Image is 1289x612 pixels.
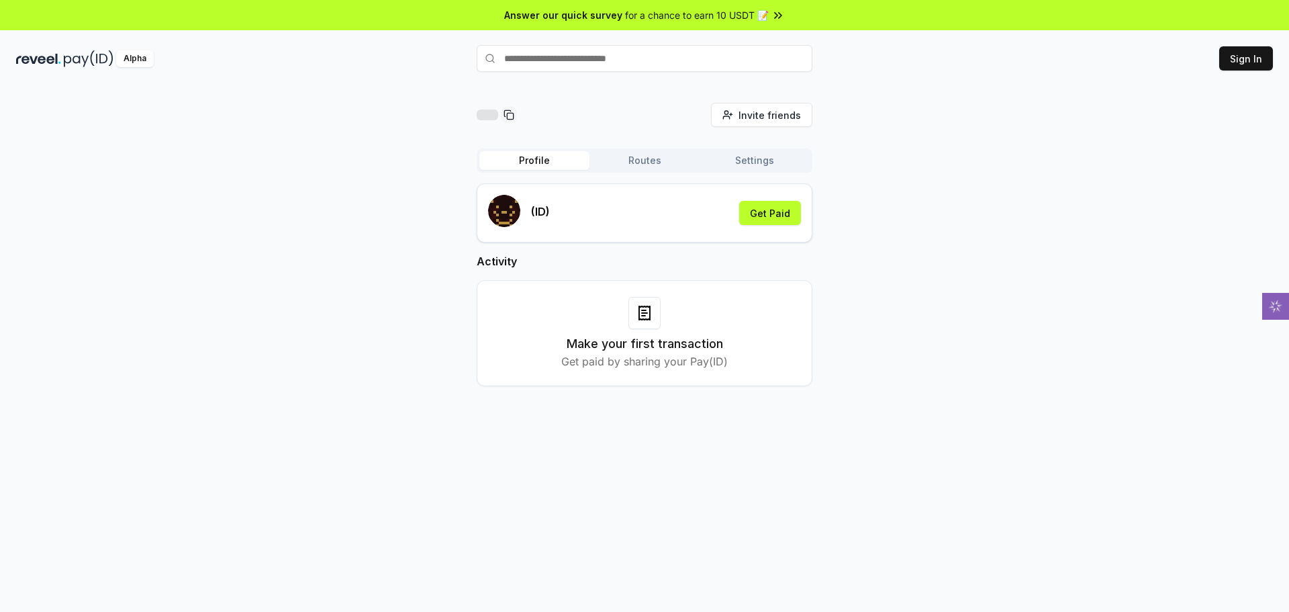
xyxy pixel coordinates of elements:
button: Sign In [1219,46,1273,71]
button: Get Paid [739,201,801,225]
span: for a chance to earn 10 USDT 📝 [625,8,769,22]
span: Invite friends [738,108,801,122]
button: Profile [479,151,589,170]
p: (ID) [531,204,550,220]
button: Invite friends [711,103,812,127]
p: Get paid by sharing your Pay(ID) [561,353,728,369]
img: reveel_dark [16,50,61,67]
button: Routes [589,151,700,170]
span: Answer our quick survey [504,8,622,22]
img: pay_id [64,50,113,67]
button: Settings [700,151,810,170]
h2: Activity [477,253,812,269]
h3: Make your first transaction [567,335,723,353]
div: Alpha [116,50,154,67]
